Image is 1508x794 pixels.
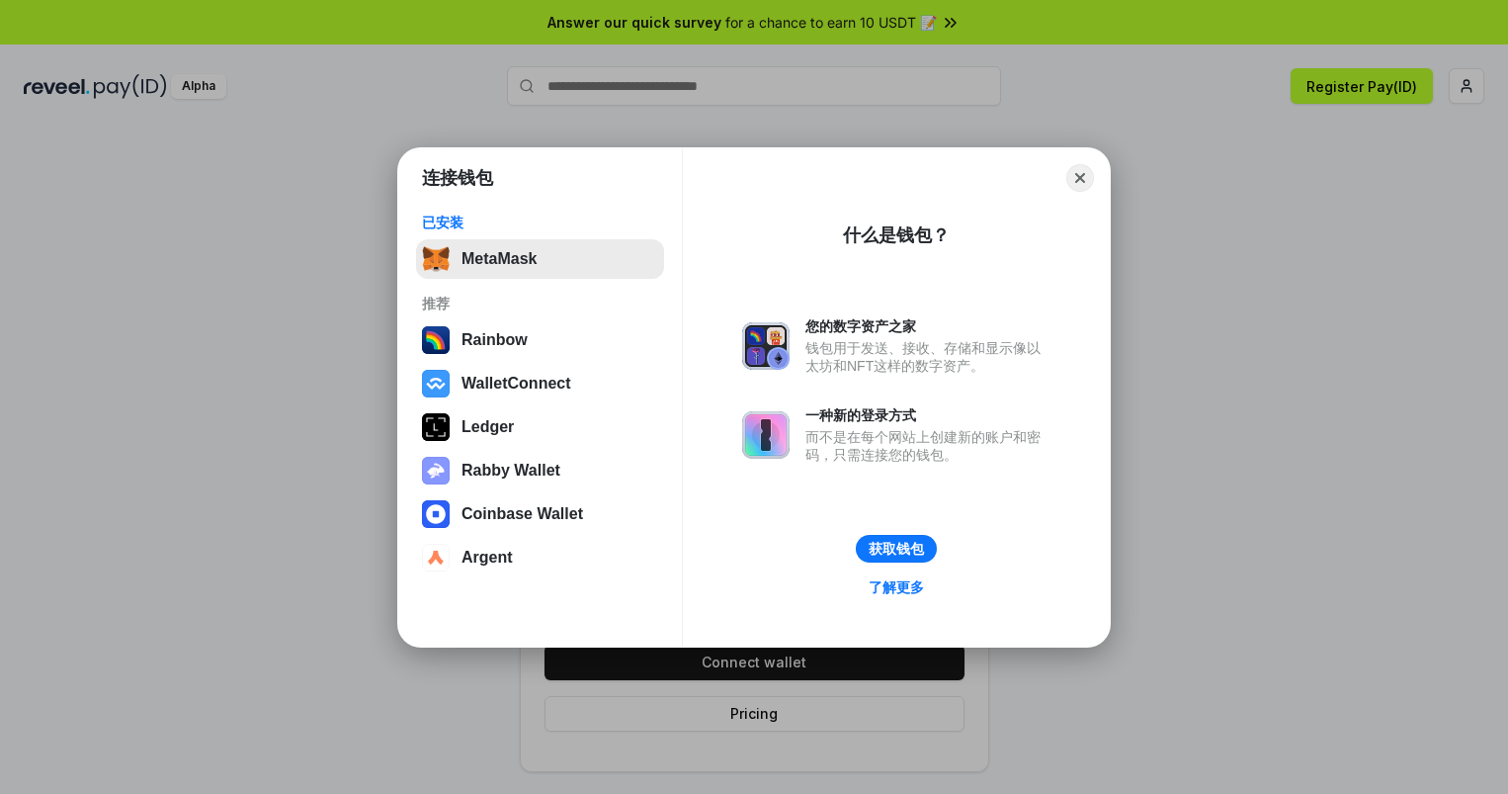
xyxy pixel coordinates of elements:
button: WalletConnect [416,364,664,403]
button: Rabby Wallet [416,451,664,490]
div: 推荐 [422,295,658,312]
button: Close [1066,164,1094,192]
img: svg+xml,%3Csvg%20width%3D%2228%22%20height%3D%2228%22%20viewBox%3D%220%200%2028%2028%22%20fill%3D... [422,544,450,572]
div: WalletConnect [461,375,571,393]
div: 而不是在每个网站上创建新的账户和密码，只需连接您的钱包。 [805,428,1050,464]
button: MetaMask [416,239,664,279]
div: Rabby Wallet [461,462,560,480]
div: 了解更多 [869,578,924,596]
button: Ledger [416,407,664,447]
img: svg+xml,%3Csvg%20xmlns%3D%22http%3A%2F%2Fwww.w3.org%2F2000%2Fsvg%22%20fill%3D%22none%22%20viewBox... [742,411,790,459]
a: 了解更多 [857,574,936,600]
div: Coinbase Wallet [461,505,583,523]
div: MetaMask [461,250,537,268]
button: Rainbow [416,320,664,360]
div: Argent [461,549,513,567]
div: 什么是钱包？ [843,223,950,247]
img: svg+xml,%3Csvg%20xmlns%3D%22http%3A%2F%2Fwww.w3.org%2F2000%2Fsvg%22%20fill%3D%22none%22%20viewBox... [422,457,450,485]
div: 钱包用于发送、接收、存储和显示像以太坊和NFT这样的数字资产。 [805,339,1050,375]
img: svg+xml,%3Csvg%20width%3D%2228%22%20height%3D%2228%22%20viewBox%3D%220%200%2028%2028%22%20fill%3D... [422,500,450,528]
img: svg+xml,%3Csvg%20xmlns%3D%22http%3A%2F%2Fwww.w3.org%2F2000%2Fsvg%22%20width%3D%2228%22%20height%3... [422,413,450,441]
div: 您的数字资产之家 [805,317,1050,335]
h1: 连接钱包 [422,166,493,190]
button: 获取钱包 [856,535,937,563]
div: Ledger [461,418,514,436]
img: svg+xml,%3Csvg%20width%3D%2228%22%20height%3D%2228%22%20viewBox%3D%220%200%2028%2028%22%20fill%3D... [422,370,450,397]
img: svg+xml,%3Csvg%20xmlns%3D%22http%3A%2F%2Fwww.w3.org%2F2000%2Fsvg%22%20fill%3D%22none%22%20viewBox... [742,322,790,370]
img: svg+xml,%3Csvg%20width%3D%22120%22%20height%3D%22120%22%20viewBox%3D%220%200%20120%20120%22%20fil... [422,326,450,354]
div: 获取钱包 [869,540,924,558]
div: 已安装 [422,214,658,231]
div: Rainbow [461,331,528,349]
div: 一种新的登录方式 [805,406,1050,424]
button: Coinbase Wallet [416,494,664,534]
img: svg+xml,%3Csvg%20fill%3D%22none%22%20height%3D%2233%22%20viewBox%3D%220%200%2035%2033%22%20width%... [422,245,450,273]
button: Argent [416,538,664,577]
